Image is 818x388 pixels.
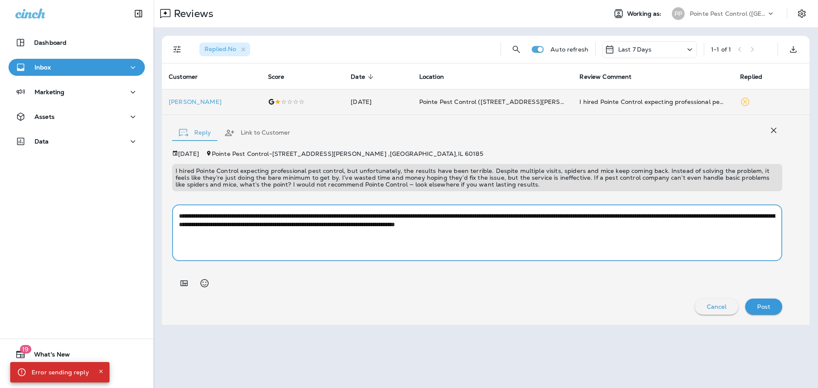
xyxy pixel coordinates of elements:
[196,275,213,292] button: Select an emoji
[9,108,145,125] button: Assets
[218,118,297,148] button: Link to Customer
[176,275,193,292] button: Add in a premade template
[740,73,773,80] span: Replied
[579,73,631,80] span: Review Comment
[204,45,236,53] span: Replied : No
[169,73,198,80] span: Customer
[707,303,727,310] p: Cancel
[9,34,145,51] button: Dashboard
[351,73,365,80] span: Date
[20,345,31,354] span: 19
[9,346,145,363] button: 19What's New
[96,366,106,377] button: Close
[419,73,455,80] span: Location
[169,98,254,105] p: [PERSON_NAME]
[690,10,766,17] p: Pointe Pest Control ([GEOGRAPHIC_DATA])
[268,73,296,80] span: Score
[32,365,89,380] div: Error sending reply
[344,89,412,115] td: [DATE]
[627,10,663,17] span: Working as:
[695,299,739,315] button: Cancel
[672,7,685,20] div: PP
[9,59,145,76] button: Inbox
[169,98,254,105] div: Click to view Customer Drawer
[579,73,642,80] span: Review Comment
[268,73,285,80] span: Score
[176,167,779,188] p: I hired Pointe Control expecting professional pest control, but unfortunately, the results have b...
[351,73,376,80] span: Date
[178,150,199,157] p: [DATE]
[199,43,250,56] div: Replied:No
[34,39,66,46] p: Dashboard
[508,41,525,58] button: Search Reviews
[35,89,64,95] p: Marketing
[618,46,652,53] p: Last 7 Days
[550,46,588,53] p: Auto refresh
[419,73,444,80] span: Location
[170,7,213,20] p: Reviews
[794,6,809,21] button: Settings
[35,138,49,145] p: Data
[169,41,186,58] button: Filters
[740,73,762,80] span: Replied
[745,299,782,315] button: Post
[9,366,145,383] button: Support
[579,98,726,106] div: I hired Pointe Control expecting professional pest control, but unfortunately, the results have b...
[26,351,70,361] span: What's New
[127,5,150,22] button: Collapse Sidebar
[419,98,599,106] span: Pointe Pest Control ([STREET_ADDRESS][PERSON_NAME] )
[212,150,483,158] span: Pointe Pest Control - [STREET_ADDRESS][PERSON_NAME] , [GEOGRAPHIC_DATA] , IL 60185
[785,41,802,58] button: Export as CSV
[35,64,51,71] p: Inbox
[169,73,209,80] span: Customer
[35,113,55,120] p: Assets
[9,83,145,101] button: Marketing
[172,118,218,148] button: Reply
[9,133,145,150] button: Data
[711,46,731,53] div: 1 - 1 of 1
[757,303,770,310] p: Post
